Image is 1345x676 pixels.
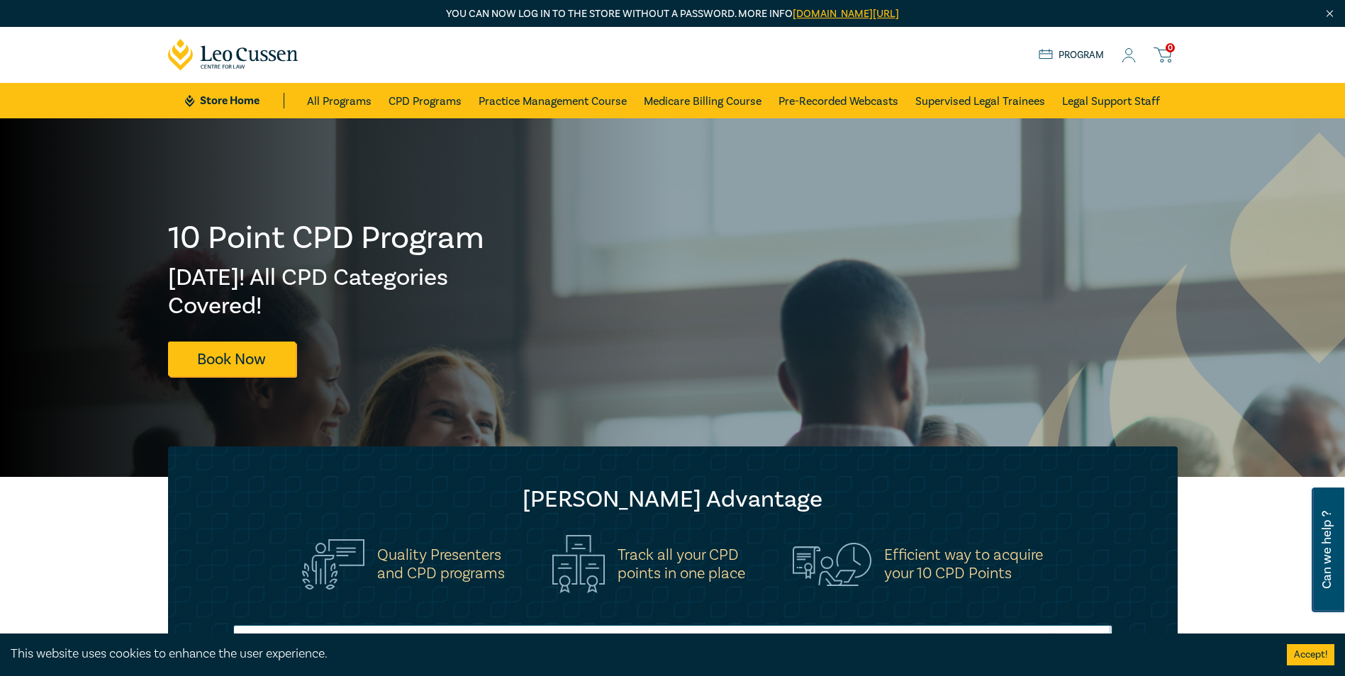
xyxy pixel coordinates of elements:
[618,546,745,582] h5: Track all your CPD points in one place
[479,83,627,118] a: Practice Management Course
[377,546,505,582] h5: Quality Presenters and CPD programs
[1166,43,1175,52] span: 0
[1039,47,1105,63] a: Program
[196,485,1149,514] h2: [PERSON_NAME] Advantage
[168,6,1178,22] p: You can now log in to the store without a password. More info
[884,546,1043,582] h5: Efficient way to acquire your 10 CPD Points
[168,342,296,376] a: Book Now
[778,83,898,118] a: Pre-Recorded Webcasts
[302,539,364,590] img: Quality Presenters<br>and CPD programs
[793,7,899,21] a: [DOMAIN_NAME][URL]
[552,535,605,593] img: Track all your CPD<br>points in one place
[389,83,462,118] a: CPD Programs
[185,93,284,108] a: Store Home
[1287,644,1334,665] button: Accept cookies
[793,543,871,585] img: Efficient way to acquire<br>your 10 CPD Points
[915,83,1045,118] a: Supervised Legal Trainees
[168,264,486,320] h2: [DATE]! All CPD Categories Covered!
[644,83,761,118] a: Medicare Billing Course
[307,83,372,118] a: All Programs
[1320,496,1334,604] span: Can we help ?
[168,220,486,257] h1: 10 Point CPD Program
[1062,83,1160,118] a: Legal Support Staff
[11,645,1266,663] div: This website uses cookies to enhance the user experience.
[1324,8,1336,20] img: Close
